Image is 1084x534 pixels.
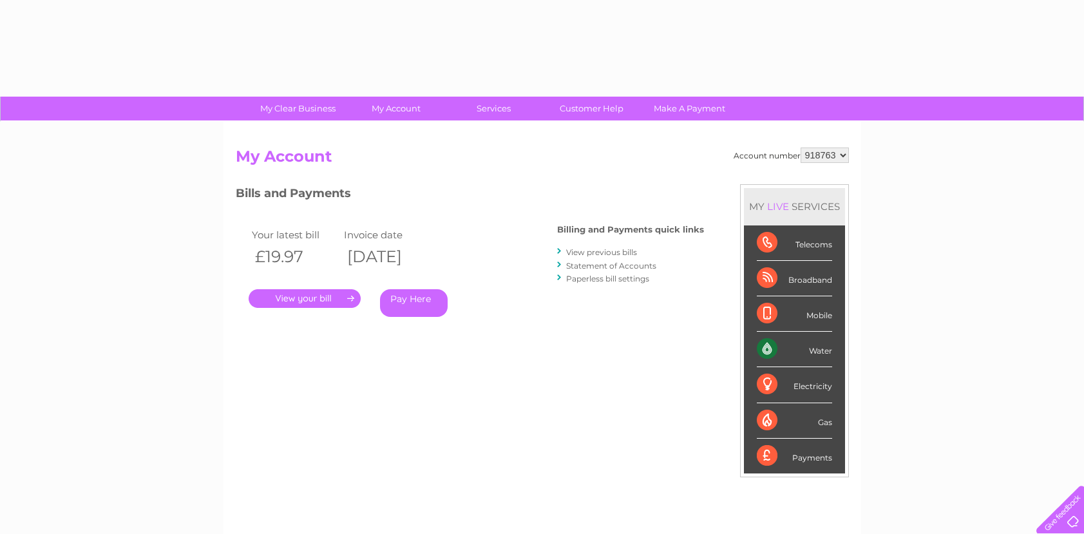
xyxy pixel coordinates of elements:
a: . [249,289,361,308]
h4: Billing and Payments quick links [557,225,704,234]
a: Paperless bill settings [566,274,649,283]
div: Gas [757,403,832,439]
div: Telecoms [757,225,832,261]
a: Services [441,97,547,120]
div: LIVE [765,200,792,213]
div: Account number [734,148,849,163]
h2: My Account [236,148,849,172]
div: Mobile [757,296,832,332]
div: Water [757,332,832,367]
th: [DATE] [341,243,433,270]
td: Your latest bill [249,226,341,243]
td: Invoice date [341,226,433,243]
th: £19.97 [249,243,341,270]
a: My Account [343,97,449,120]
a: Statement of Accounts [566,261,656,271]
a: View previous bills [566,247,637,257]
div: Electricity [757,367,832,403]
a: My Clear Business [245,97,351,120]
h3: Bills and Payments [236,184,704,207]
div: Payments [757,439,832,473]
a: Make A Payment [636,97,743,120]
a: Customer Help [538,97,645,120]
a: Pay Here [380,289,448,317]
div: MY SERVICES [744,188,845,225]
div: Broadband [757,261,832,296]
